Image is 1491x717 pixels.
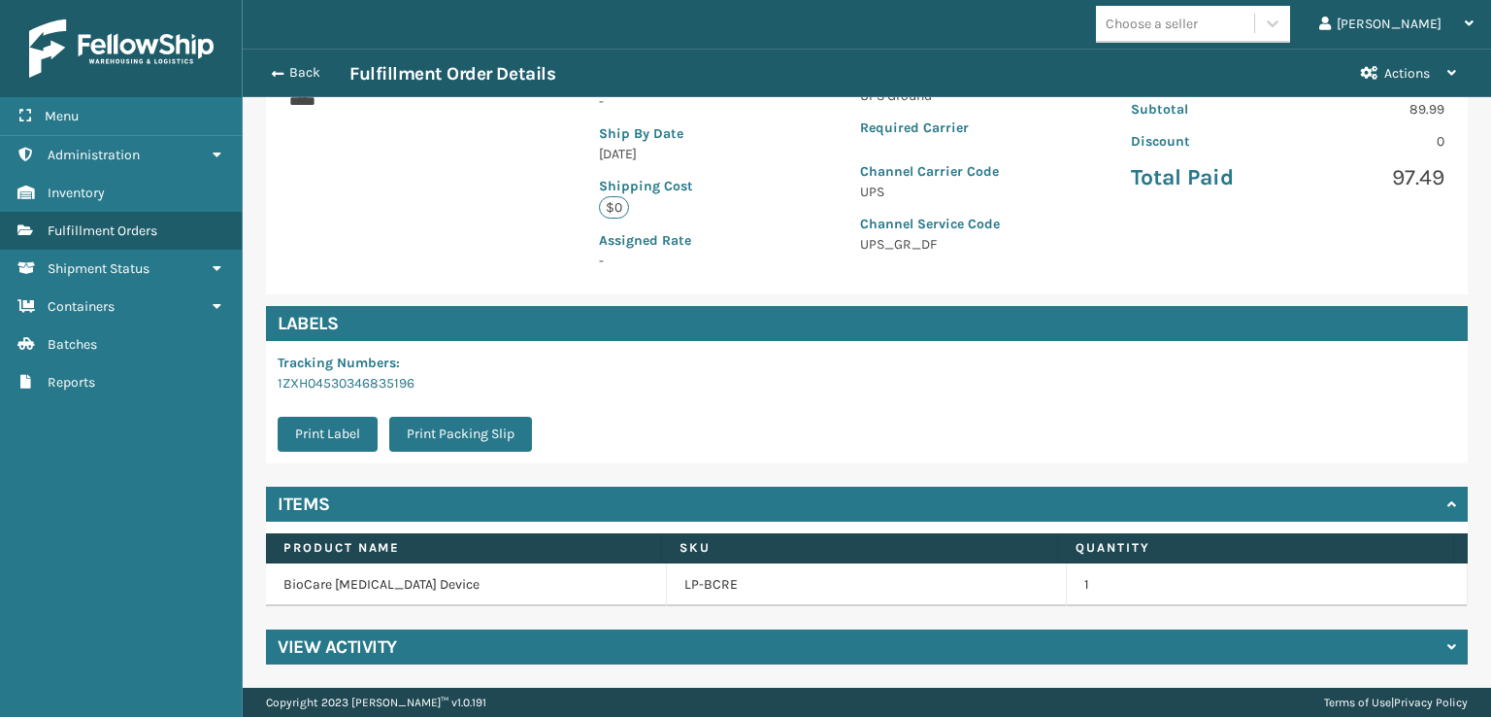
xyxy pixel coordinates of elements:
p: UPS [860,182,1062,202]
img: logo [29,19,214,78]
p: Discount [1131,131,1276,152]
p: Total Paid [1131,163,1276,192]
span: Containers [48,298,115,315]
div: | [1324,688,1468,717]
a: Terms of Use [1324,696,1391,709]
span: Fulfillment Orders [48,222,157,239]
td: 1 [1067,563,1468,606]
p: $0 [599,196,629,219]
p: - [599,91,791,112]
p: Assigned Rate [599,230,791,251]
span: Tracking Numbers : [278,355,400,371]
p: Ship By Date [599,123,791,144]
button: Print Packing Slip [389,417,532,452]
span: Batches [48,336,97,353]
a: LP-BCRE [684,575,738,595]
label: Quantity [1076,539,1436,557]
a: Privacy Policy [1394,696,1468,709]
p: - [599,251,791,271]
span: Actions [1384,65,1430,82]
h4: View Activity [278,635,397,659]
div: Choose a seller [1106,14,1198,34]
span: Administration [48,147,140,163]
td: BioCare [MEDICAL_DATA] Device [266,563,667,606]
p: Channel Service Code [860,214,1062,234]
p: Subtotal [1131,99,1276,119]
button: Print Label [278,417,378,452]
span: Inventory [48,185,105,201]
p: 0 [1299,131,1444,152]
p: Channel Carrier Code [860,161,1062,182]
label: SKU [679,539,1040,557]
button: Actions [1343,50,1474,97]
p: 89.99 [1299,99,1444,119]
p: Shipping Cost [599,176,791,196]
button: Back [260,64,349,82]
span: Menu [45,108,79,124]
h4: Labels [266,306,1468,341]
p: [DATE] [599,144,791,164]
p: 97.49 [1299,163,1444,192]
a: 1ZXH04530346835196 [278,375,414,392]
span: Reports [48,374,95,391]
p: Copyright 2023 [PERSON_NAME]™ v 1.0.191 [266,688,486,717]
h4: Items [278,493,330,516]
p: Required Carrier [860,118,1062,138]
label: Product Name [283,539,644,557]
h3: Fulfillment Order Details [349,62,555,85]
span: Shipment Status [48,260,149,277]
p: UPS_GR_DF [860,234,1062,255]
